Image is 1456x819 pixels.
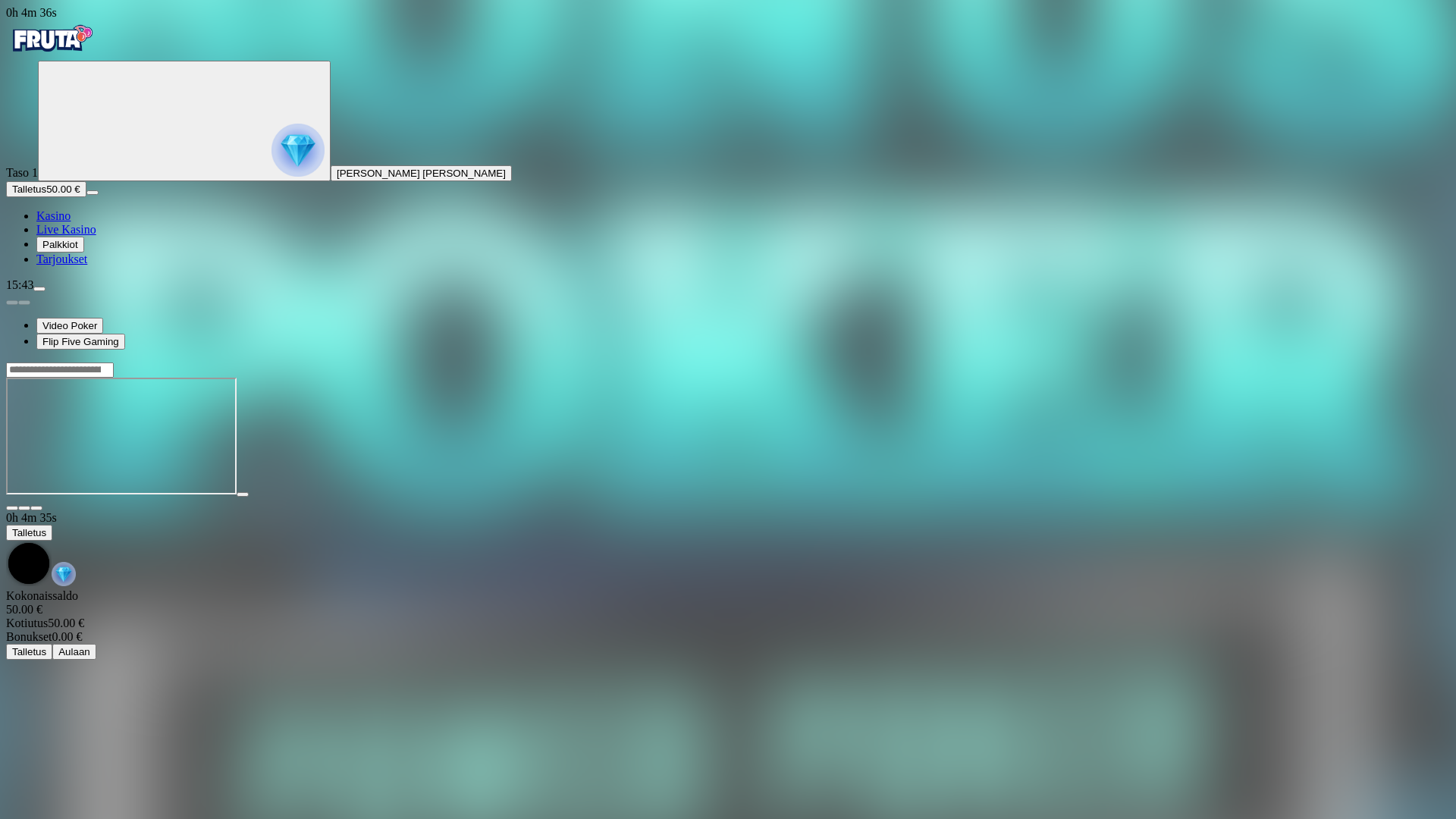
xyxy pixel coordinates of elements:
[6,378,237,494] iframe: Bonus Poker - Power Poker
[331,165,512,181] button: [PERSON_NAME] [PERSON_NAME]
[6,362,114,378] input: Search
[6,6,57,19] span: user session time
[12,184,46,195] span: Talletus
[6,617,48,629] span: Kotiutus
[42,239,78,250] span: Palkkiot
[36,253,87,265] a: gift-inverted iconTarjoukset
[6,506,18,510] button: close icon
[6,181,86,197] button: Talletusplus icon50.00 €
[42,320,97,331] span: Video Poker
[33,287,45,291] button: menu
[18,506,30,510] button: chevron-down icon
[6,589,1450,660] div: Game menu content
[6,20,97,58] img: Fruta
[30,506,42,510] button: fullscreen icon
[12,527,46,538] span: Talletus
[12,646,46,657] span: Talletus
[36,334,125,350] button: Flip Five Gaming
[237,492,249,497] button: play icon
[6,603,1450,617] div: 50.00 €
[6,589,1450,617] div: Kokonaissaldo
[6,525,52,541] button: Talletus
[36,209,71,222] a: diamond iconKasino
[6,630,1450,644] div: 0.00 €
[86,190,99,195] button: menu
[52,562,76,586] img: reward-icon
[18,300,30,305] button: next slide
[52,644,96,660] button: Aulaan
[271,124,325,177] img: reward progress
[6,20,1450,266] nav: Primary
[6,644,52,660] button: Talletus
[36,223,96,236] span: Live Kasino
[6,47,97,60] a: Fruta
[6,511,57,524] span: user session time
[58,646,90,657] span: Aulaan
[36,209,71,222] span: Kasino
[36,237,84,253] button: reward iconPalkkiot
[36,318,103,334] button: Video Poker
[6,166,38,179] span: Taso 1
[42,336,119,347] span: Flip Five Gaming
[36,253,87,265] span: Tarjoukset
[6,630,52,643] span: Bonukset
[6,278,33,291] span: 15:43
[6,511,1450,589] div: Game menu
[337,168,506,179] span: [PERSON_NAME] [PERSON_NAME]
[36,223,96,236] a: poker-chip iconLive Kasino
[6,617,1450,630] div: 50.00 €
[46,184,80,195] span: 50.00 €
[38,61,331,181] button: reward progress
[6,300,18,305] button: prev slide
